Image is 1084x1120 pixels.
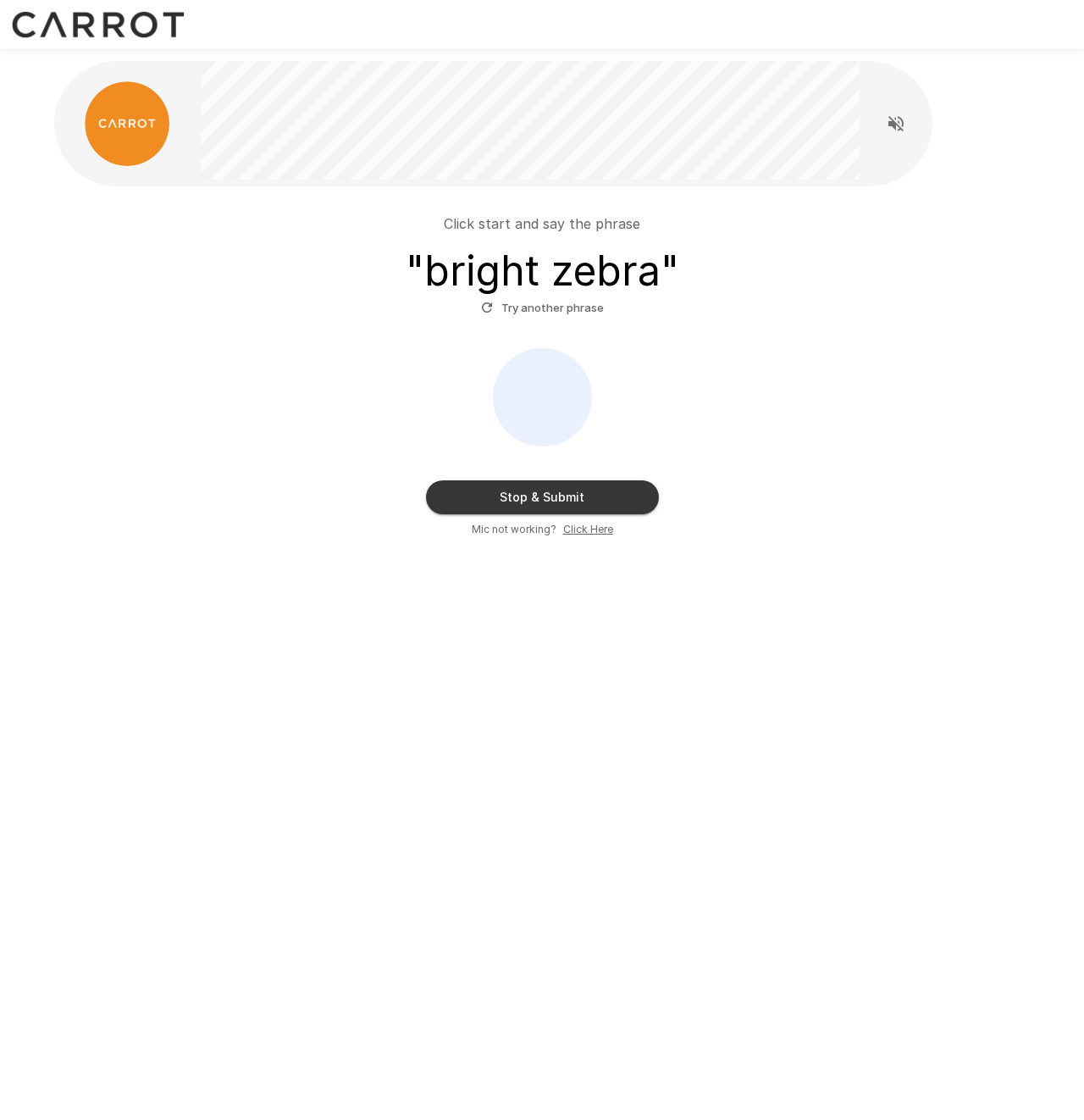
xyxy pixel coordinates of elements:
span: Mic not working? [472,521,556,538]
button: Stop & Submit [426,480,659,514]
button: Try another phrase [477,295,608,321]
h3: " bright zebra " [406,247,679,295]
img: carrot_logo.png [85,81,169,166]
u: Click Here [563,523,613,535]
p: Click start and say the phrase [444,213,640,234]
button: Read questions aloud [879,107,913,141]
